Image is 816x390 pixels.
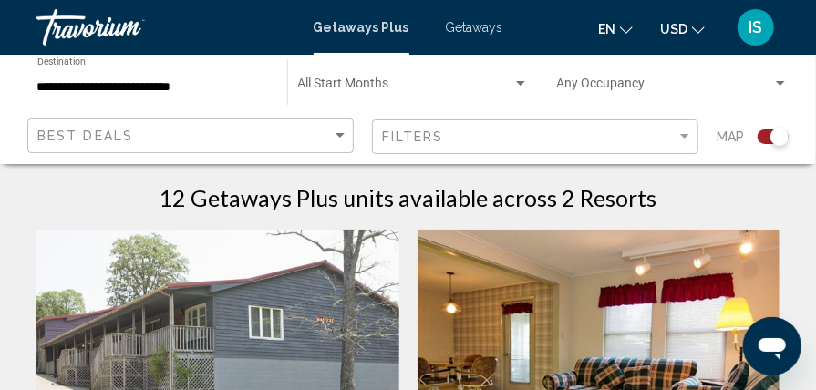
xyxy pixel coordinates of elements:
span: en [598,22,615,36]
span: IS [749,18,763,36]
span: Map [717,124,744,149]
mat-select: Sort by [37,128,348,144]
h1: 12 Getaways Plus units available across 2 Resorts [160,184,657,211]
span: Filters [382,129,444,144]
button: Change currency [660,15,705,42]
a: Getaways [446,20,503,35]
a: Travorium [36,9,295,46]
button: User Menu [732,8,780,46]
button: Change language [598,15,633,42]
span: Best Deals [37,128,133,143]
button: Filter [372,118,698,156]
span: USD [660,22,687,36]
a: Getaways Plus [314,20,409,35]
iframe: Button to launch messaging window [743,317,801,375]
